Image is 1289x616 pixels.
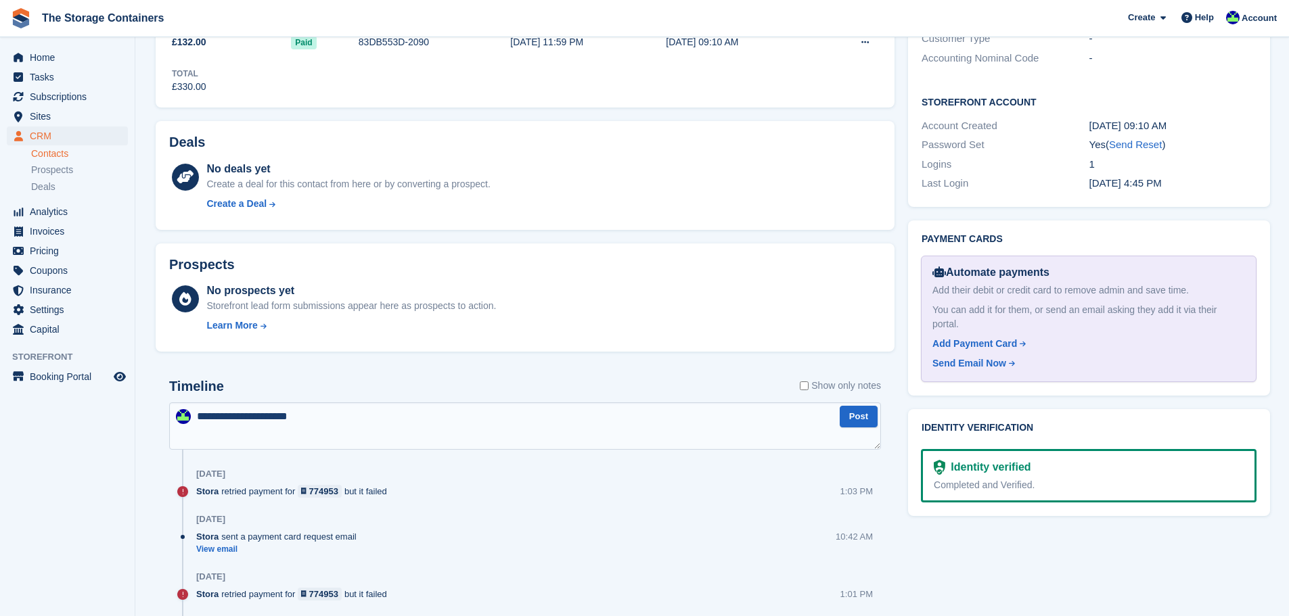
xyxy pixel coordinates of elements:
[172,80,206,94] div: £330.00
[196,571,225,582] div: [DATE]
[1242,11,1277,25] span: Account
[7,222,128,241] a: menu
[291,36,316,49] span: Paid
[1195,11,1214,24] span: Help
[196,530,363,543] div: sent a payment card request email
[510,35,666,49] div: [DATE] 11:59 PM
[1089,31,1257,47] div: -
[1106,139,1165,150] span: ( )
[922,95,1257,108] h2: Storefront Account
[11,8,31,28] img: stora-icon-8386f47178a22dfd0bd8f6a31ec36ba5ce8667c1dd55bd0f319d3a0aa187defe.svg
[206,161,490,177] div: No deals yet
[196,588,394,600] div: retried payment for but it failed
[932,356,1006,371] div: Send Email Now
[7,87,128,106] a: menu
[30,367,111,386] span: Booking Portal
[30,126,111,145] span: CRM
[7,281,128,300] a: menu
[196,514,225,525] div: [DATE]
[922,51,1089,66] div: Accounting Nominal Code
[666,35,820,49] div: [DATE] 09:10 AM
[196,588,219,600] span: Stora
[31,163,128,177] a: Prospects
[169,257,235,273] h2: Prospects
[206,299,496,313] div: Storefront lead form submissions appear here as prospects to action.
[934,478,1244,492] div: Completed and Verified.
[169,135,205,150] h2: Deals
[7,300,128,319] a: menu
[112,369,128,385] a: Preview store
[840,485,873,498] div: 1:03 PM
[800,379,809,393] input: Show only notes
[1089,157,1257,172] div: 1
[30,68,111,87] span: Tasks
[196,485,219,498] span: Stora
[1128,11,1155,24] span: Create
[922,157,1089,172] div: Logins
[309,485,338,498] div: 774953
[7,261,128,280] a: menu
[1089,118,1257,134] div: [DATE] 09:10 AM
[7,202,128,221] a: menu
[176,409,191,424] img: Stacy Williams
[206,318,496,333] a: Learn More
[7,241,128,260] a: menu
[309,588,338,600] div: 774953
[31,181,55,193] span: Deals
[30,222,111,241] span: Invoices
[30,107,111,126] span: Sites
[840,588,873,600] div: 1:01 PM
[206,283,496,299] div: No prospects yet
[836,530,873,543] div: 10:42 AM
[30,48,111,67] span: Home
[932,303,1245,331] div: You can add it for them, or send an email asking they add it via their portal.
[172,68,206,80] div: Total
[7,367,128,386] a: menu
[1226,11,1240,24] img: Stacy Williams
[932,337,1017,351] div: Add Payment Card
[206,177,490,191] div: Create a deal for this contact from here or by converting a prospect.
[30,320,111,339] span: Capital
[30,87,111,106] span: Subscriptions
[922,118,1089,134] div: Account Created
[298,588,342,600] a: 774953
[7,126,128,145] a: menu
[298,485,342,498] a: 774953
[1089,137,1257,153] div: Yes
[932,337,1240,351] a: Add Payment Card
[31,147,128,160] a: Contacts
[932,283,1245,298] div: Add their debit or credit card to remove admin and save time.
[172,35,206,49] span: £132.00
[922,137,1089,153] div: Password Set
[196,469,225,479] div: [DATE]
[169,379,224,394] h2: Timeline
[30,281,111,300] span: Insurance
[1089,51,1257,66] div: -
[196,530,219,543] span: Stora
[7,48,128,67] a: menu
[922,31,1089,47] div: Customer Type
[1089,177,1162,189] time: 2025-08-02 15:45:36 UTC
[12,350,135,364] span: Storefront
[359,35,511,49] div: 83DB553D-2090
[30,261,111,280] span: Coupons
[31,180,128,194] a: Deals
[7,107,128,126] a: menu
[206,197,267,211] div: Create a Deal
[30,202,111,221] span: Analytics
[30,241,111,260] span: Pricing
[206,197,490,211] a: Create a Deal
[31,164,73,176] span: Prospects
[922,176,1089,191] div: Last Login
[922,234,1257,245] h2: Payment cards
[922,423,1257,433] h2: Identity verification
[30,300,111,319] span: Settings
[1109,139,1162,150] a: Send Reset
[945,459,1031,475] div: Identity verified
[196,485,394,498] div: retried payment for but it failed
[7,320,128,339] a: menu
[800,379,881,393] label: Show only notes
[196,544,363,555] a: View email
[840,406,878,428] button: Post
[932,264,1245,281] div: Automate payments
